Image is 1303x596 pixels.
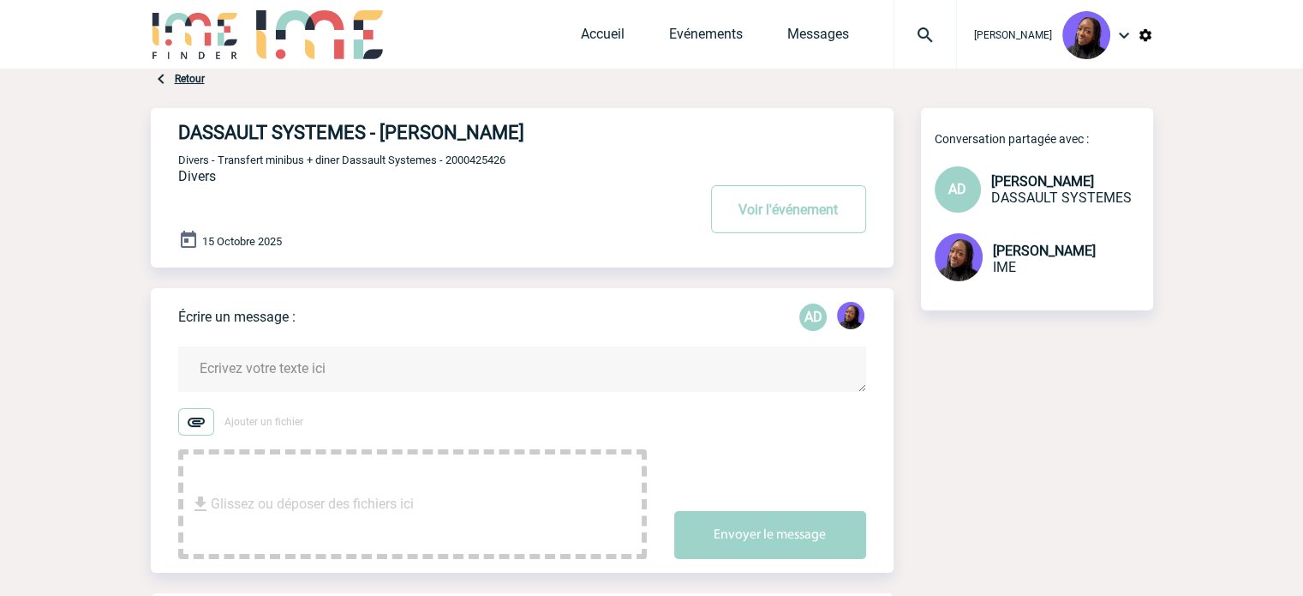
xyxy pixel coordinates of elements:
a: Accueil [581,26,625,50]
div: Tabaski THIAM [837,302,864,333]
a: Retour [175,73,205,85]
span: Glissez ou déposer des fichiers ici [211,461,414,547]
span: Ajouter un fichier [224,416,303,428]
span: DASSAULT SYSTEMES [991,190,1132,206]
p: Conversation partagée avec : [935,132,1153,146]
a: Messages [787,26,849,50]
span: IME [993,259,1016,275]
span: [PERSON_NAME] [974,29,1052,41]
img: 131349-0.png [1062,11,1110,59]
img: file_download.svg [190,494,211,515]
img: 131349-0.png [837,302,864,329]
img: IME-Finder [151,10,240,59]
span: AD [948,181,966,197]
div: Anne-Catherine DELECROIX [799,304,827,331]
span: Divers - Transfert minibus + diner Dassault Systemes - 2000425426 [178,154,505,166]
p: AD [799,304,827,331]
span: 15 Octobre 2025 [202,235,282,248]
a: Evénements [669,26,743,50]
span: Divers [178,168,216,184]
span: [PERSON_NAME] [991,173,1094,190]
h4: DASSAULT SYSTEMES - [PERSON_NAME] [178,122,645,143]
button: Voir l'événement [711,185,866,233]
span: [PERSON_NAME] [993,243,1096,259]
img: 131349-0.png [935,233,983,281]
p: Écrire un message : [178,309,296,325]
button: Envoyer le message [674,511,866,559]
